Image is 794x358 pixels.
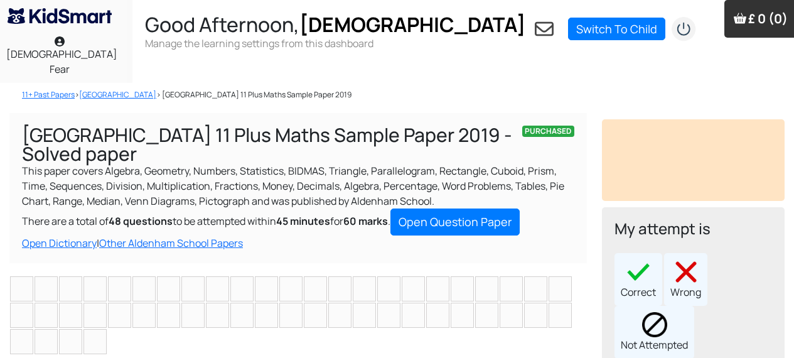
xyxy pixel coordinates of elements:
b: 60 marks [343,214,388,228]
img: Your items in the shopping basket [734,12,746,24]
a: Other Aldenham School Papers [99,236,243,250]
h4: My attempt is [614,220,772,238]
span: [DEMOGRAPHIC_DATA] [299,11,526,38]
div: This paper covers Algebra, Geometry, Numbers, Statistics, BIDMAS, Triangle, Parallelogram, Rectan... [9,113,587,263]
b: 45 minutes [276,214,330,228]
h3: Manage the learning settings from this dashboard [145,36,526,50]
img: cross40x40.png [673,259,699,285]
span: PURCHASED [522,126,575,137]
nav: > > [GEOGRAPHIC_DATA] 11 Plus Maths Sample Paper 2019 [9,89,576,100]
img: logout2.png [671,16,696,41]
div: Correct [614,253,662,306]
a: 11+ Past Papers [22,89,75,100]
div: | [22,236,574,251]
img: right40x40.png [626,259,651,285]
a: Open Dictionary [22,236,97,250]
h1: [GEOGRAPHIC_DATA] 11 Plus Maths Sample Paper 2019 - Solved paper [22,126,574,163]
a: [GEOGRAPHIC_DATA] [79,89,156,100]
div: Wrong [664,253,707,306]
b: 48 questions [109,214,173,228]
a: Switch To Child [568,18,665,40]
span: £ 0 (0) [748,10,788,27]
img: KidSmart logo [8,8,112,24]
h2: Good Afternoon, [145,13,526,36]
img: block.png [642,312,667,337]
a: Open Question Paper [390,209,520,236]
